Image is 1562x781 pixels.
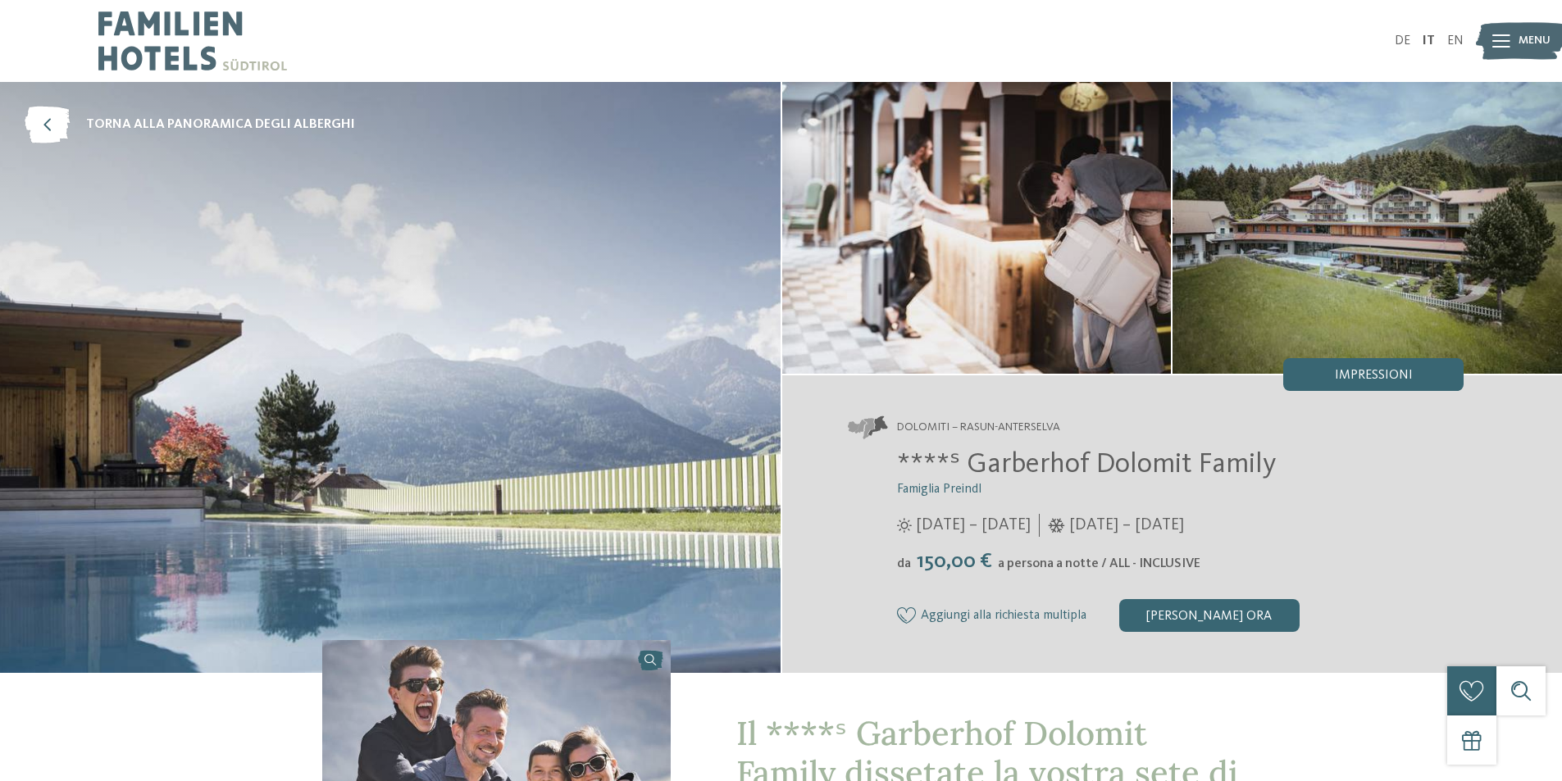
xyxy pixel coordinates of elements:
[921,609,1086,624] span: Aggiungi alla richiesta multipla
[1335,369,1413,382] span: Impressioni
[25,107,355,143] a: torna alla panoramica degli alberghi
[897,450,1276,479] span: ****ˢ Garberhof Dolomit Family
[1423,34,1435,48] a: IT
[1048,518,1065,533] i: Orari d'apertura inverno
[1519,33,1551,49] span: Menu
[916,514,1031,537] span: [DATE] – [DATE]
[897,483,981,496] span: Famiglia Preindl
[998,557,1200,570] span: a persona a notte / ALL - INCLUSIVE
[1119,599,1300,632] div: [PERSON_NAME] ora
[86,116,355,134] span: torna alla panoramica degli alberghi
[897,420,1060,436] span: Dolomiti – Rasun-Anterselva
[1173,82,1562,374] img: Hotel Dolomit Family Resort Garberhof ****ˢ
[897,518,912,533] i: Orari d'apertura estate
[897,557,911,570] span: da
[913,551,996,572] span: 150,00 €
[1069,514,1184,537] span: [DATE] – [DATE]
[782,82,1172,374] img: Il family hotel ad Anterselva: un paradiso naturale
[1395,34,1410,48] a: DE
[1447,34,1464,48] a: EN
